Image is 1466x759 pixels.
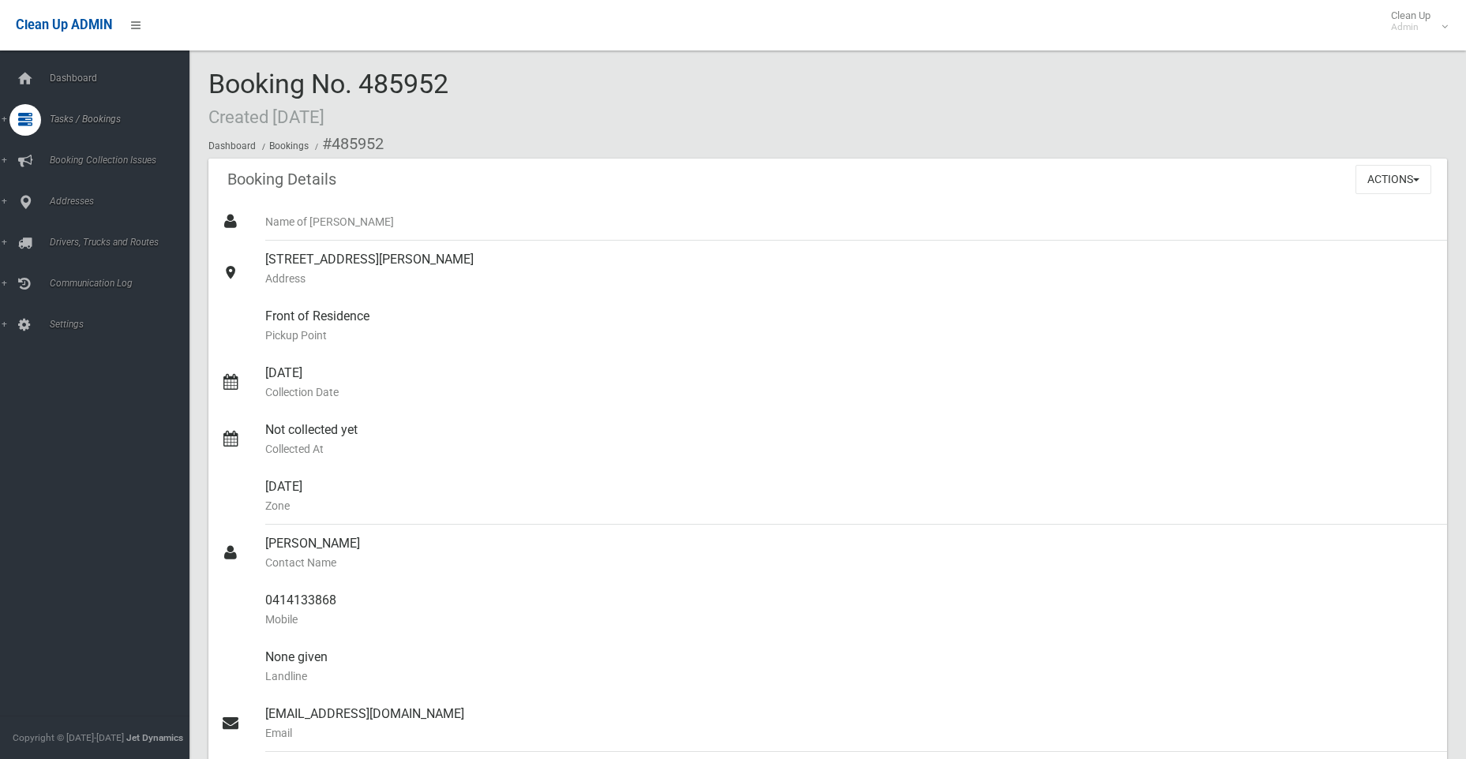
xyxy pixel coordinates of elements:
[265,496,1434,515] small: Zone
[265,212,1434,231] small: Name of [PERSON_NAME]
[45,155,201,166] span: Booking Collection Issues
[1391,21,1430,33] small: Admin
[45,237,201,248] span: Drivers, Trucks and Routes
[265,667,1434,686] small: Landline
[265,241,1434,297] div: [STREET_ADDRESS][PERSON_NAME]
[45,278,201,289] span: Communication Log
[265,610,1434,629] small: Mobile
[265,383,1434,402] small: Collection Date
[265,723,1434,742] small: Email
[126,732,183,743] strong: Jet Dynamics
[265,468,1434,525] div: [DATE]
[13,732,124,743] span: Copyright © [DATE]-[DATE]
[265,326,1434,345] small: Pickup Point
[265,638,1434,695] div: None given
[265,553,1434,572] small: Contact Name
[269,140,309,151] a: Bookings
[45,319,201,330] span: Settings
[208,164,355,195] header: Booking Details
[208,107,324,127] small: Created [DATE]
[265,297,1434,354] div: Front of Residence
[265,269,1434,288] small: Address
[265,354,1434,411] div: [DATE]
[265,525,1434,581] div: [PERSON_NAME]
[45,114,201,125] span: Tasks / Bookings
[1383,9,1446,33] span: Clean Up
[265,695,1434,752] div: [EMAIL_ADDRESS][DOMAIN_NAME]
[208,68,448,129] span: Booking No. 485952
[311,129,384,159] li: #485952
[265,411,1434,468] div: Not collected yet
[1355,165,1431,194] button: Actions
[16,17,112,32] span: Clean Up ADMIN
[265,439,1434,458] small: Collected At
[45,196,201,207] span: Addresses
[265,581,1434,638] div: 0414133868
[208,140,256,151] a: Dashboard
[45,73,201,84] span: Dashboard
[208,695,1447,752] a: [EMAIL_ADDRESS][DOMAIN_NAME]Email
